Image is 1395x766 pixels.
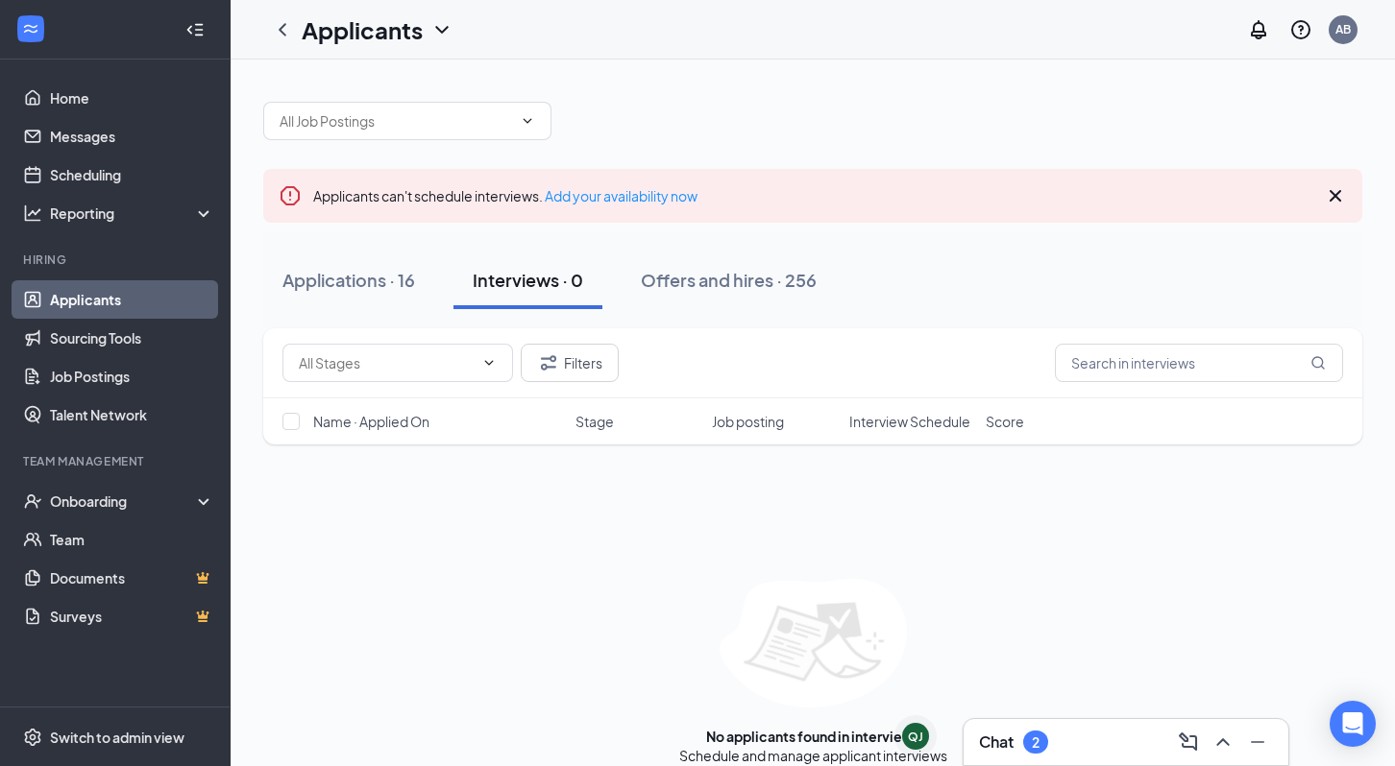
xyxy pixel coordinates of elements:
[50,395,214,434] a: Talent Network
[521,344,619,382] button: Filter Filters
[537,351,560,374] svg: Filter
[279,184,302,207] svg: Error
[986,412,1024,431] span: Score
[1055,344,1343,382] input: Search in interviews
[1289,18,1312,41] svg: QuestionInfo
[50,280,214,319] a: Applicants
[979,731,1014,753] h3: Chat
[849,412,970,431] span: Interview Schedule
[481,355,497,371] svg: ChevronDown
[50,520,214,559] a: Team
[50,117,214,156] a: Messages
[1173,727,1204,757] button: ComposeMessage
[1208,727,1238,757] button: ChevronUp
[1335,21,1351,37] div: AB
[575,412,614,431] span: Stage
[1242,727,1273,757] button: Minimize
[908,729,923,745] div: QJ
[50,357,214,395] a: Job Postings
[50,491,198,511] div: Onboarding
[720,579,907,707] img: empty-state
[313,187,697,204] span: Applicants can't schedule interviews.
[280,110,512,132] input: All Job Postings
[1211,730,1235,754] svg: ChevronUp
[1247,18,1270,41] svg: Notifications
[313,412,429,431] span: Name · Applied On
[50,728,184,747] div: Switch to admin view
[23,453,210,469] div: Team Management
[50,156,214,194] a: Scheduling
[271,18,294,41] svg: ChevronLeft
[545,187,697,204] a: Add your availability now
[23,203,42,223] svg: Analysis
[21,19,40,38] svg: WorkstreamLogo
[1032,734,1040,751] div: 2
[50,79,214,117] a: Home
[50,203,215,223] div: Reporting
[1324,184,1347,207] svg: Cross
[712,412,784,431] span: Job posting
[520,113,535,129] svg: ChevronDown
[50,319,214,357] a: Sourcing Tools
[473,268,583,292] div: Interviews · 0
[299,352,474,373] input: All Stages
[50,597,214,635] a: SurveysCrown
[23,491,42,511] svg: UserCheck
[185,20,205,39] svg: Collapse
[641,268,817,292] div: Offers and hires · 256
[1246,730,1269,754] svg: Minimize
[302,13,423,46] h1: Applicants
[679,746,947,765] div: Schedule and manage applicant interviews
[50,559,214,597] a: DocumentsCrown
[1177,730,1200,754] svg: ComposeMessage
[1330,701,1376,747] div: Open Intercom Messenger
[1310,355,1326,371] svg: MagnifyingGlass
[23,251,210,268] div: Hiring
[430,18,453,41] svg: ChevronDown
[706,727,920,746] div: No applicants found in interviews
[282,268,415,292] div: Applications · 16
[23,728,42,747] svg: Settings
